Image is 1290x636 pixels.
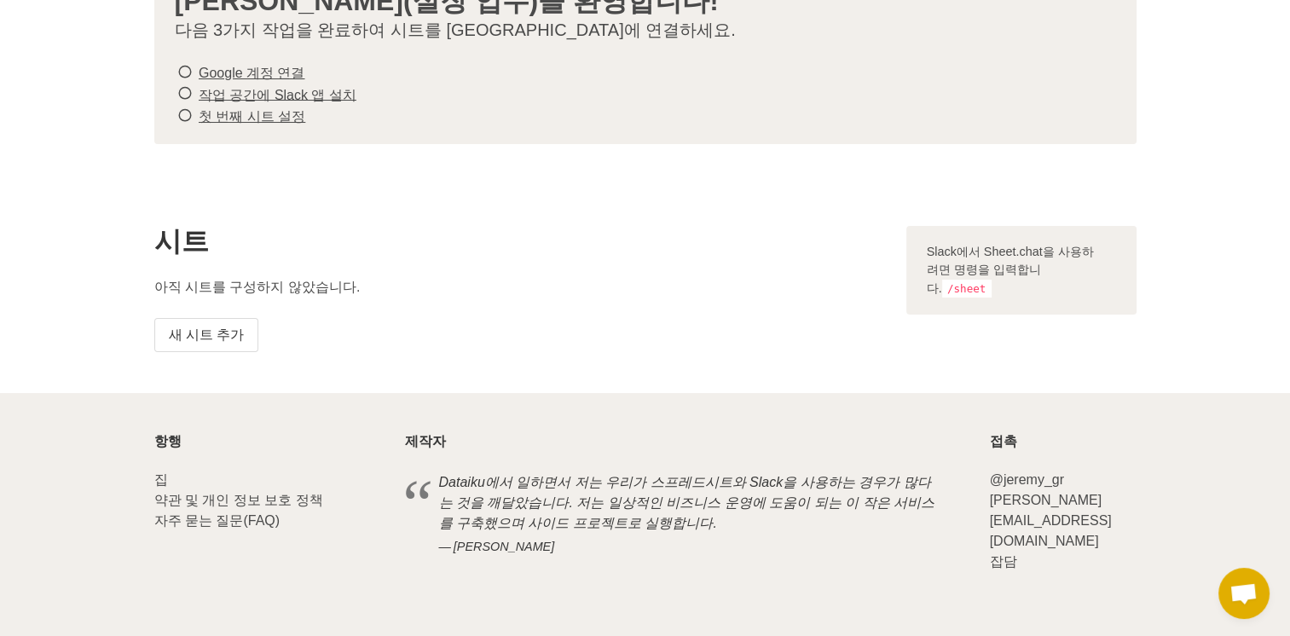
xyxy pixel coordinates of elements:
[154,493,323,507] a: 약관 및 개인 정보 보호 정책
[405,434,969,449] p: 제작자
[1218,568,1270,619] div: Open chat
[154,277,886,298] p: 아직 시트를 구성하지 않았습니다.
[199,109,305,124] a: 첫 번째 시트 설정
[989,554,1016,569] a: 잡담
[175,20,1102,41] p: 다음 3가지 작업을 완료하여 시트를 [GEOGRAPHIC_DATA]에 연결하세요.
[199,66,304,80] a: Google 계정 연결
[989,434,1136,449] p: 접촉
[199,87,356,101] a: 작업 공간에 Slack 앱 설치
[154,472,168,487] a: 집
[989,472,1063,487] a: @jeremy_gr
[989,493,1111,548] a: [PERSON_NAME][EMAIL_ADDRESS][DOMAIN_NAME]
[154,226,886,257] h2: 시트
[439,538,935,557] cite: [PERSON_NAME]
[439,475,934,530] font: Dataiku에서 일하면서 저는 우리가 스프레드시트와 Slack을 사용하는 경우가 많다는 것을 깨달았습니다. 저는 일상적인 비즈니스 운영에 도움이 되는 이 작은 서비스를 구축...
[927,245,1094,295] font: Slack에서 Sheet.chat을 사용하려면 명령을 입력합니다.
[154,513,281,528] a: 자주 묻는 질문(FAQ)
[942,280,992,298] code: /sheet
[154,318,259,352] a: 새 시트 추가
[154,434,385,449] p: 항행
